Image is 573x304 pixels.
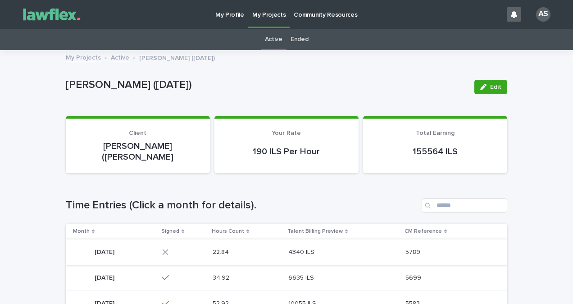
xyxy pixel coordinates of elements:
img: Gnvw4qrBSHOAfo8VMhG6 [18,5,86,23]
span: Total Earning [416,130,455,136]
span: Edit [490,84,501,90]
p: Hours Count [212,226,244,236]
p: Signed [161,226,179,236]
a: Active [265,29,282,50]
p: [DATE] [95,247,116,256]
p: 22.84 [213,247,231,256]
button: Edit [474,80,507,94]
p: Month [73,226,90,236]
a: My Projects [66,52,101,62]
p: Talent Billing Preview [287,226,343,236]
p: 6635 ILS [288,272,316,282]
p: [PERSON_NAME] ([DATE]) [139,52,215,62]
p: [DATE] [95,272,116,282]
div: AS [536,7,550,22]
p: CM Reference [405,226,442,236]
p: [PERSON_NAME] ([PERSON_NAME] [77,141,199,162]
a: Active [111,52,129,62]
input: Search [422,198,507,213]
a: Ended [291,29,308,50]
span: Your Rate [272,130,301,136]
p: 190 ILS Per Hour [225,146,348,157]
tr: [DATE][DATE] 34.9234.92 6635 ILS6635 ILS 56995699 [66,265,507,290]
p: 5699 [405,272,423,282]
p: 155564 ILS [374,146,496,157]
p: [PERSON_NAME] ([DATE]) [66,78,467,92]
h1: Time Entries (Click a month for details). [66,199,418,212]
tr: [DATE][DATE] 22.8422.84 4340 ILS4340 ILS 57895789 [66,239,507,265]
p: 34.92 [213,272,231,282]
p: 5789 [405,247,422,256]
p: 4340 ILS [288,247,316,256]
span: Client [129,130,146,136]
